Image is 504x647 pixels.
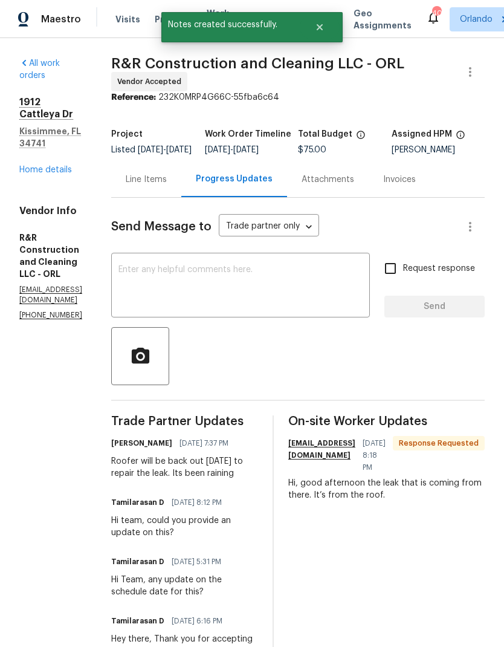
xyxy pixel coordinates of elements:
[363,437,386,473] span: [DATE] 8:18 PM
[111,437,172,449] h6: [PERSON_NAME]
[205,146,259,154] span: -
[172,615,222,627] span: [DATE] 6:16 PM
[383,174,416,186] div: Invoices
[207,7,237,31] span: Work Orders
[288,477,485,501] div: Hi, good afternoon the leak that is coming from there. It’s from the roof.
[219,217,319,237] div: Trade partner only
[19,205,82,217] h4: Vendor Info
[233,146,259,154] span: [DATE]
[126,174,167,186] div: Line Items
[111,415,258,428] span: Trade Partner Updates
[172,496,222,509] span: [DATE] 8:12 PM
[288,415,485,428] span: On-site Worker Updates
[111,93,156,102] b: Reference:
[111,221,212,233] span: Send Message to
[138,146,192,154] span: -
[19,232,82,280] h5: R&R Construction and Cleaning LLC - ORL
[205,146,230,154] span: [DATE]
[392,146,485,154] div: [PERSON_NAME]
[354,7,412,31] span: Geo Assignments
[302,174,354,186] div: Attachments
[115,13,140,25] span: Visits
[111,130,143,138] h5: Project
[41,13,81,25] span: Maestro
[300,15,340,39] button: Close
[432,7,441,19] div: 40
[111,56,404,71] span: R&R Construction and Cleaning LLC - ORL
[19,166,72,174] a: Home details
[111,146,192,154] span: Listed
[394,437,483,449] span: Response Requested
[138,146,163,154] span: [DATE]
[117,76,186,88] span: Vendor Accepted
[403,262,475,275] span: Request response
[460,13,493,25] span: Orlando
[19,59,60,80] a: All work orders
[179,437,228,449] span: [DATE] 7:37 PM
[111,515,258,539] div: Hi team, could you provide an update on this?
[111,455,258,480] div: Roofer will be back out [DATE] to repair the leak. Its been raining
[155,13,192,25] span: Projects
[111,615,164,627] h6: Tamilarasan D
[111,556,164,568] h6: Tamilarasan D
[456,130,465,146] span: The hpm assigned to this work order.
[111,91,485,103] div: 232K0MRP4G66C-55fba6c64
[111,496,164,509] h6: Tamilarasan D
[111,574,258,598] div: Hi Team, any update on the schedule date for this?
[205,130,291,138] h5: Work Order Timeline
[172,556,221,568] span: [DATE] 5:31 PM
[161,12,300,37] span: Notes created successfully.
[392,130,452,138] h5: Assigned HPM
[356,130,366,146] span: The total cost of line items that have been proposed by Opendoor. This sum includes line items th...
[196,173,273,185] div: Progress Updates
[298,130,352,138] h5: Total Budget
[298,146,326,154] span: $75.00
[166,146,192,154] span: [DATE]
